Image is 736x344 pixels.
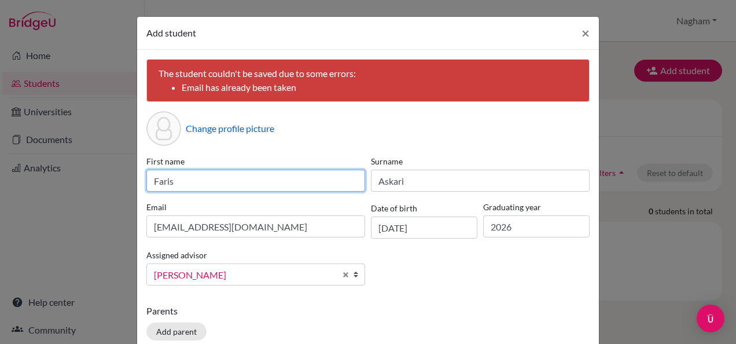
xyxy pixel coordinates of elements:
p: Parents [146,304,590,318]
input: dd/mm/yyyy [371,217,477,239]
label: First name [146,155,365,167]
span: [PERSON_NAME] [154,268,336,283]
button: Add parent [146,323,207,341]
label: Surname [371,155,590,167]
label: Email [146,201,365,213]
label: Assigned advisor [146,249,207,261]
div: The student couldn't be saved due to some errors: [146,59,590,102]
label: Graduating year [483,201,590,213]
span: × [582,24,590,41]
div: Profile picture [146,111,181,146]
span: Add student [146,27,196,38]
label: Date of birth [371,202,417,214]
button: Close [572,17,599,49]
li: Email has already been taken [182,80,577,94]
div: Open Intercom Messenger [697,305,724,332]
